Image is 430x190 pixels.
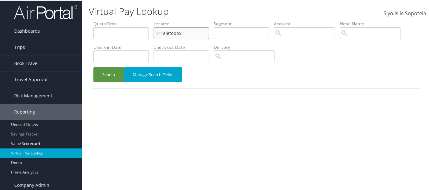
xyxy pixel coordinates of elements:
span: Dashboards [14,23,40,38]
label: Segment [214,20,274,26]
span: Risk Management [14,87,52,103]
button: Manage Search Fields [124,67,182,82]
label: Locator [154,20,214,26]
label: QueueTime [93,20,154,26]
label: Check-in Date [93,43,154,50]
button: Search [93,67,124,82]
label: Check-out Date [154,43,214,50]
img: airportal-logo.png [14,4,77,19]
label: Delivery [214,43,280,50]
label: Account [274,20,340,26]
label: Hotel Name [340,20,406,26]
span: Travel Approval [14,71,47,87]
a: Siyolisile Sopotela [383,3,426,23]
span: Trips [14,39,25,55]
span: Siyolisile Sopotela [383,9,426,16]
h1: Virtual Pay Lookup [89,4,314,17]
span: Reporting [14,103,35,119]
span: Book Travel [14,55,39,71]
